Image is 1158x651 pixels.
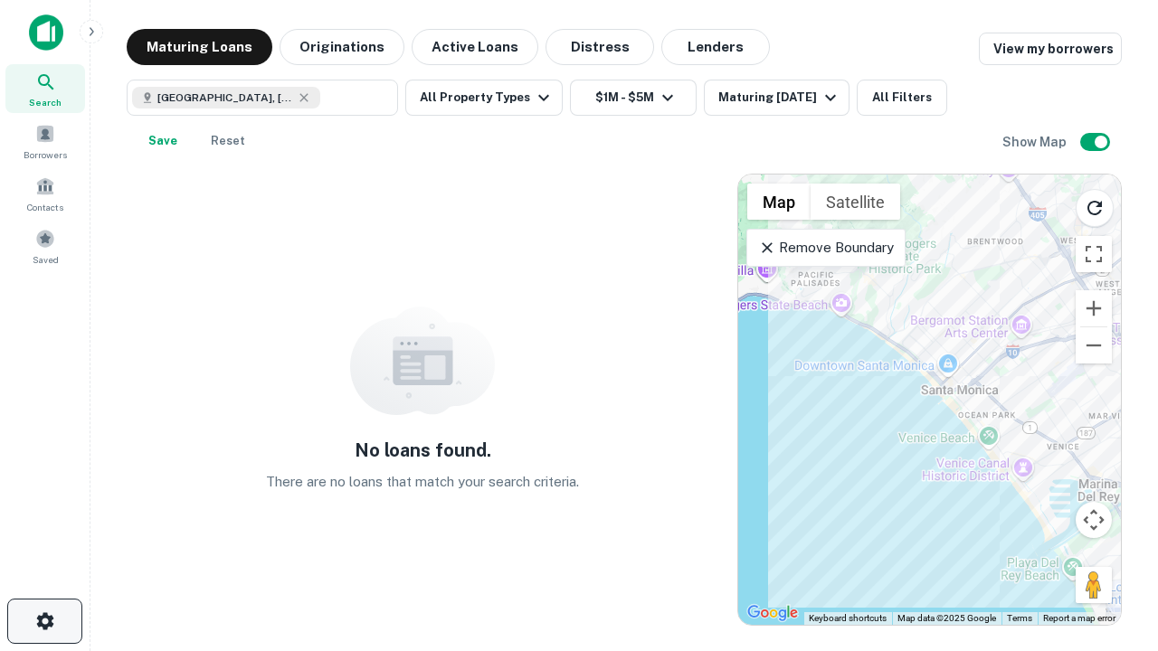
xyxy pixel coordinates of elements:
button: Maturing [DATE] [704,80,850,116]
a: View my borrowers [979,33,1122,65]
button: All Filters [857,80,947,116]
button: Map camera controls [1076,502,1112,538]
button: Save your search to get updates of matches that match your search criteria. [134,123,192,159]
button: $1M - $5M [570,80,697,116]
span: Borrowers [24,147,67,162]
span: [GEOGRAPHIC_DATA], [GEOGRAPHIC_DATA], [GEOGRAPHIC_DATA] [157,90,293,106]
img: Google [743,601,802,625]
button: Lenders [661,29,770,65]
button: Show satellite imagery [811,184,900,220]
a: Contacts [5,169,85,218]
button: Zoom out [1076,327,1112,363]
button: Originations [280,29,404,65]
span: Search [29,95,62,109]
a: Saved [5,222,85,270]
button: Reset [199,123,257,159]
button: Zoom in [1076,290,1112,326]
h5: No loans found. [355,437,491,464]
div: 0 0 [738,175,1121,625]
h6: Show Map [1002,132,1069,152]
img: empty content [350,307,495,415]
button: All Property Types [405,80,563,116]
span: Map data ©2025 Google [897,613,996,623]
p: There are no loans that match your search criteria. [266,471,579,493]
button: Distress [546,29,654,65]
iframe: Chat Widget [1068,506,1158,593]
span: Contacts [27,200,63,214]
button: Reload search area [1076,189,1114,227]
a: Terms (opens in new tab) [1007,613,1032,623]
a: Report a map error [1043,613,1115,623]
button: Toggle fullscreen view [1076,236,1112,272]
button: Show street map [747,184,811,220]
span: Saved [33,252,59,267]
img: capitalize-icon.png [29,14,63,51]
a: Open this area in Google Maps (opens a new window) [743,601,802,625]
button: Maturing Loans [127,29,272,65]
a: Search [5,64,85,113]
button: Active Loans [412,29,538,65]
div: Maturing [DATE] [718,87,841,108]
a: Borrowers [5,117,85,165]
p: Remove Boundary [758,237,893,259]
button: Keyboard shortcuts [809,612,887,625]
